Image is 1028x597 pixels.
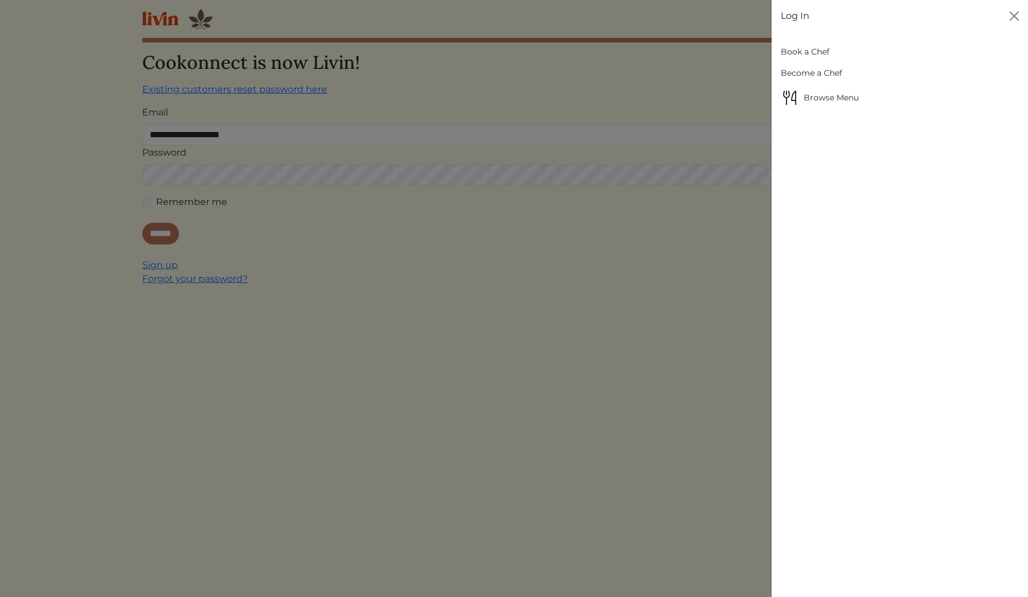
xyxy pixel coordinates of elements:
[781,41,1019,63] a: Book a Chef
[781,88,799,107] img: Browse Menu
[781,88,1019,107] span: Browse Menu
[781,63,1019,84] a: Become a Chef
[781,84,1019,111] a: Browse MenuBrowse Menu
[781,9,809,23] a: Log In
[1005,7,1023,25] button: Close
